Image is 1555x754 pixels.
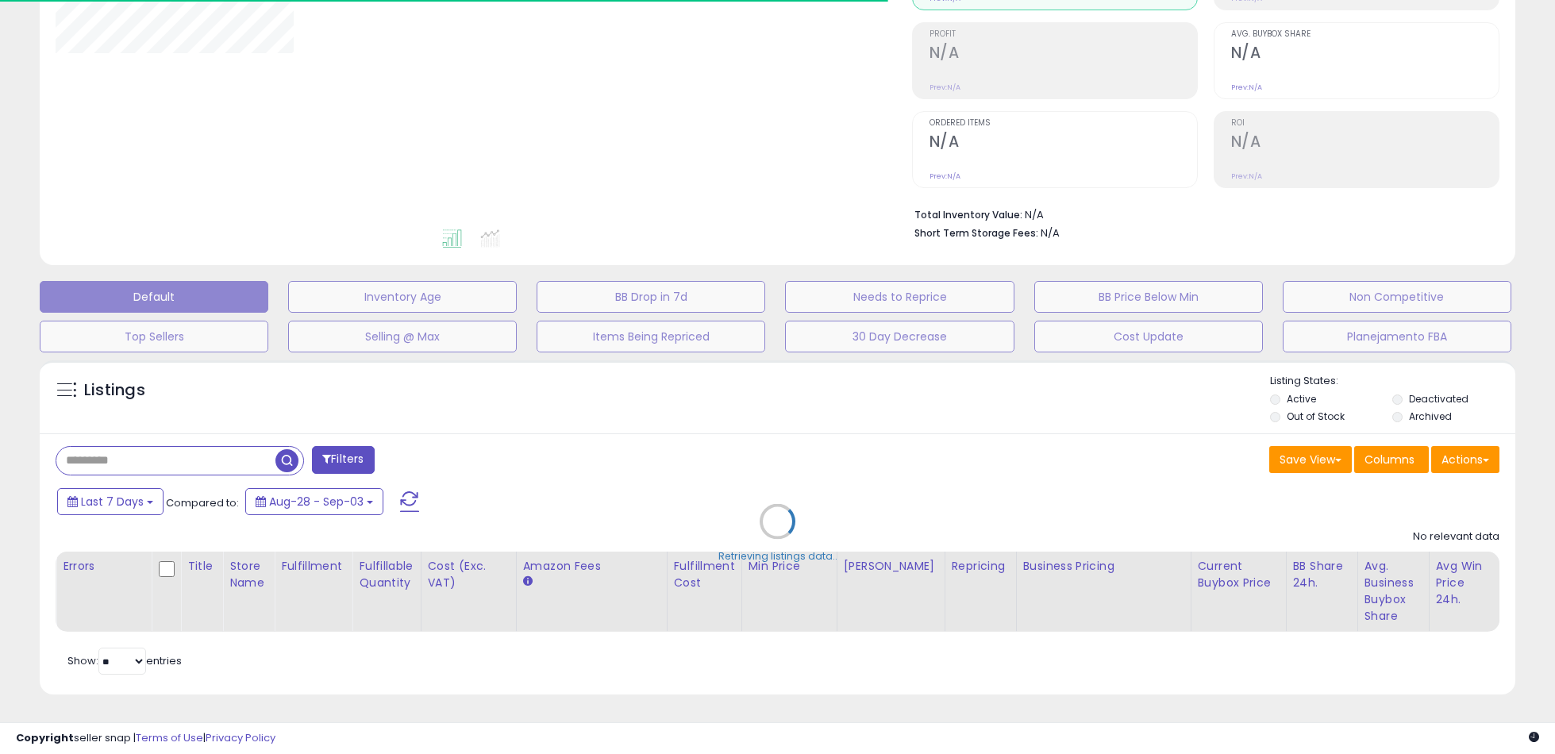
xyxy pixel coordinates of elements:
button: BB Drop in 7d [537,281,765,313]
button: Cost Update [1034,321,1263,352]
div: seller snap | | [16,731,275,746]
small: Prev: N/A [1231,83,1262,92]
h2: N/A [930,44,1197,65]
button: 30 Day Decrease [785,321,1014,352]
h2: N/A [1231,133,1499,154]
div: Retrieving listings data.. [718,549,837,564]
span: Profit [930,30,1197,39]
small: Prev: N/A [930,171,960,181]
button: Top Sellers [40,321,268,352]
h2: N/A [930,133,1197,154]
button: Default [40,281,268,313]
button: BB Price Below Min [1034,281,1263,313]
small: Prev: N/A [1231,171,1262,181]
button: Inventory Age [288,281,517,313]
li: N/A [914,204,1488,223]
h2: N/A [1231,44,1499,65]
button: Planejamento FBA [1283,321,1511,352]
span: Avg. Buybox Share [1231,30,1499,39]
button: Needs to Reprice [785,281,1014,313]
button: Selling @ Max [288,321,517,352]
b: Short Term Storage Fees: [914,226,1038,240]
button: Items Being Repriced [537,321,765,352]
span: Ordered Items [930,119,1197,128]
small: Prev: N/A [930,83,960,92]
a: Terms of Use [136,730,203,745]
strong: Copyright [16,730,74,745]
span: N/A [1041,225,1060,240]
span: ROI [1231,119,1499,128]
button: Non Competitive [1283,281,1511,313]
b: Total Inventory Value: [914,208,1022,221]
a: Privacy Policy [206,730,275,745]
